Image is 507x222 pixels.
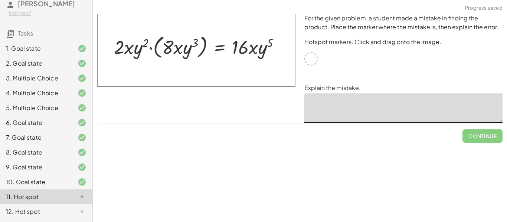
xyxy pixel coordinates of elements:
[9,9,86,17] div: Not you?
[78,163,86,172] i: Task finished and correct.
[6,89,66,97] div: 4. Multiple Choice
[78,133,86,142] i: Task finished and correct.
[6,103,66,112] div: 5. Multiple Choice
[6,74,66,83] div: 3. Multiple Choice
[304,83,503,92] p: Explain the mistake.
[78,59,86,68] i: Task finished and correct.
[6,178,66,186] div: 10. Goal state
[304,14,503,32] p: For the given problem, a student made a mistake in finding the product. Place the marker where th...
[6,44,66,53] div: 1. Goal state
[18,29,33,37] span: Tasks
[6,133,66,142] div: 7. Goal state
[78,118,86,127] i: Task finished and correct.
[78,207,86,216] i: Task not started.
[6,118,66,127] div: 6. Goal state
[304,37,503,46] p: Hotspot markers. Click and drag onto the image.
[6,148,66,157] div: 8. Goal state
[78,89,86,97] i: Task finished and correct.
[78,44,86,53] i: Task finished and correct.
[78,192,86,201] i: Task not started.
[78,103,86,112] i: Task finished and correct.
[97,14,295,87] img: b42f739e0bd79d23067a90d0ea4ccfd2288159baac1bcee117f9be6b6edde5c4.png
[78,74,86,83] i: Task finished and correct.
[465,4,503,12] span: Progress saved
[6,192,66,201] div: 11. Hot spot
[6,59,66,68] div: 2. Goal state
[78,178,86,186] i: Task finished and correct.
[6,207,66,216] div: 12. Hot spot
[6,163,66,172] div: 9. Goal state
[78,148,86,157] i: Task finished and correct.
